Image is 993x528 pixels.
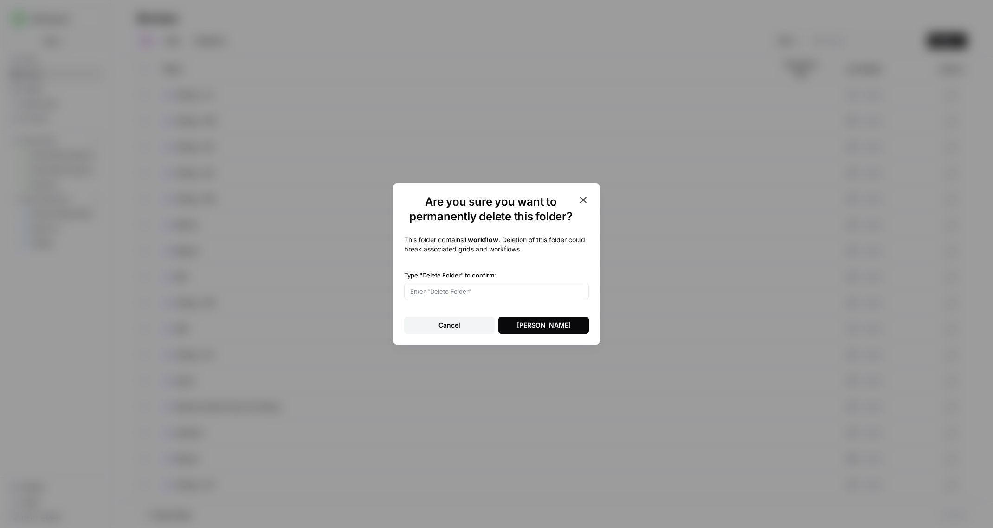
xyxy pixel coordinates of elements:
[404,235,589,254] span: This folder contains . Deletion of this folder could break associated grids and workflows.
[464,236,498,244] strong: 1 workflow
[517,321,571,330] div: [PERSON_NAME]
[410,287,583,296] input: Enter "Delete Folder"
[404,317,495,334] button: Cancel
[498,317,589,334] button: [PERSON_NAME]
[438,321,460,330] div: Cancel
[404,270,589,280] label: Type "Delete Folder" to confirm:
[404,194,578,224] h1: Are you sure you want to permanently delete this folder?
